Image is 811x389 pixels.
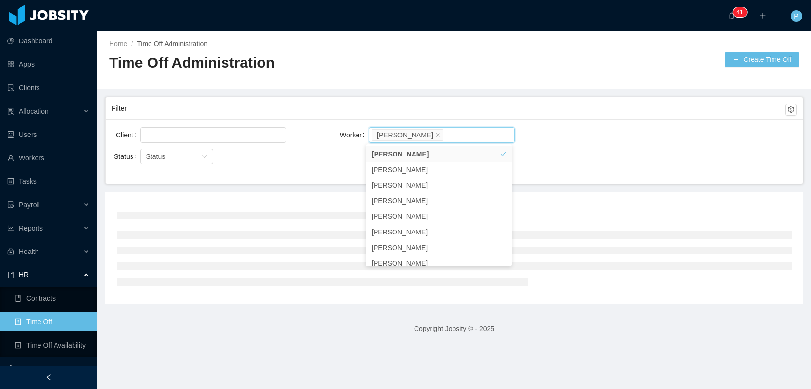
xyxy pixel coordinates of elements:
[19,248,38,255] span: Health
[366,255,512,271] li: [PERSON_NAME]
[7,148,90,168] a: icon: userWorkers
[19,271,29,279] span: HR
[7,31,90,51] a: icon: pie-chartDashboard
[15,289,90,308] a: icon: bookContracts
[366,146,512,162] li: [PERSON_NAME]
[7,125,90,144] a: icon: robotUsers
[19,107,49,115] span: Allocation
[7,248,14,255] i: icon: medicine-box
[7,55,90,74] a: icon: appstoreApps
[7,365,14,372] i: icon: setting
[15,335,90,355] a: icon: profileTime Off Availability
[500,167,506,173] i: icon: check
[7,201,14,208] i: icon: file-protect
[725,52,799,67] button: icon: plusCreate Time Off
[794,10,798,22] span: P
[733,7,747,17] sup: 41
[19,201,40,209] span: Payroll
[500,198,506,204] i: icon: check
[377,130,433,140] div: [PERSON_NAME]
[340,131,369,139] label: Worker
[500,182,506,188] i: icon: check
[97,312,811,346] footer: Copyright Jobsity © - 2025
[728,12,735,19] i: icon: bell
[785,104,797,116] button: icon: setting
[366,224,512,240] li: [PERSON_NAME]
[366,209,512,224] li: [PERSON_NAME]
[759,12,766,19] i: icon: plus
[137,40,207,48] a: Time Off Administration
[19,365,59,372] span: Configuration
[445,129,451,141] input: Worker
[19,224,43,232] span: Reports
[372,129,443,141] li: Samuel Pietra
[500,245,506,251] i: icon: check
[7,272,14,278] i: icon: book
[500,260,506,266] i: icon: check
[15,312,90,331] a: icon: profileTime Off
[500,229,506,235] i: icon: check
[366,162,512,177] li: [PERSON_NAME]
[366,240,512,255] li: [PERSON_NAME]
[7,108,14,115] i: icon: solution
[366,177,512,193] li: [PERSON_NAME]
[435,132,440,138] i: icon: close
[740,7,743,17] p: 1
[109,40,127,48] a: Home
[114,153,140,160] label: Status
[7,78,90,97] a: icon: auditClients
[143,129,149,141] input: Client
[7,225,14,232] i: icon: line-chart
[500,151,506,157] i: icon: check
[131,40,133,48] span: /
[146,153,166,160] span: Status
[112,99,785,117] div: Filter
[7,172,90,191] a: icon: profileTasks
[736,7,740,17] p: 4
[366,193,512,209] li: [PERSON_NAME]
[116,131,140,139] label: Client
[202,154,207,160] i: icon: down
[500,214,506,219] i: icon: check
[109,53,454,73] h2: Time Off Administration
